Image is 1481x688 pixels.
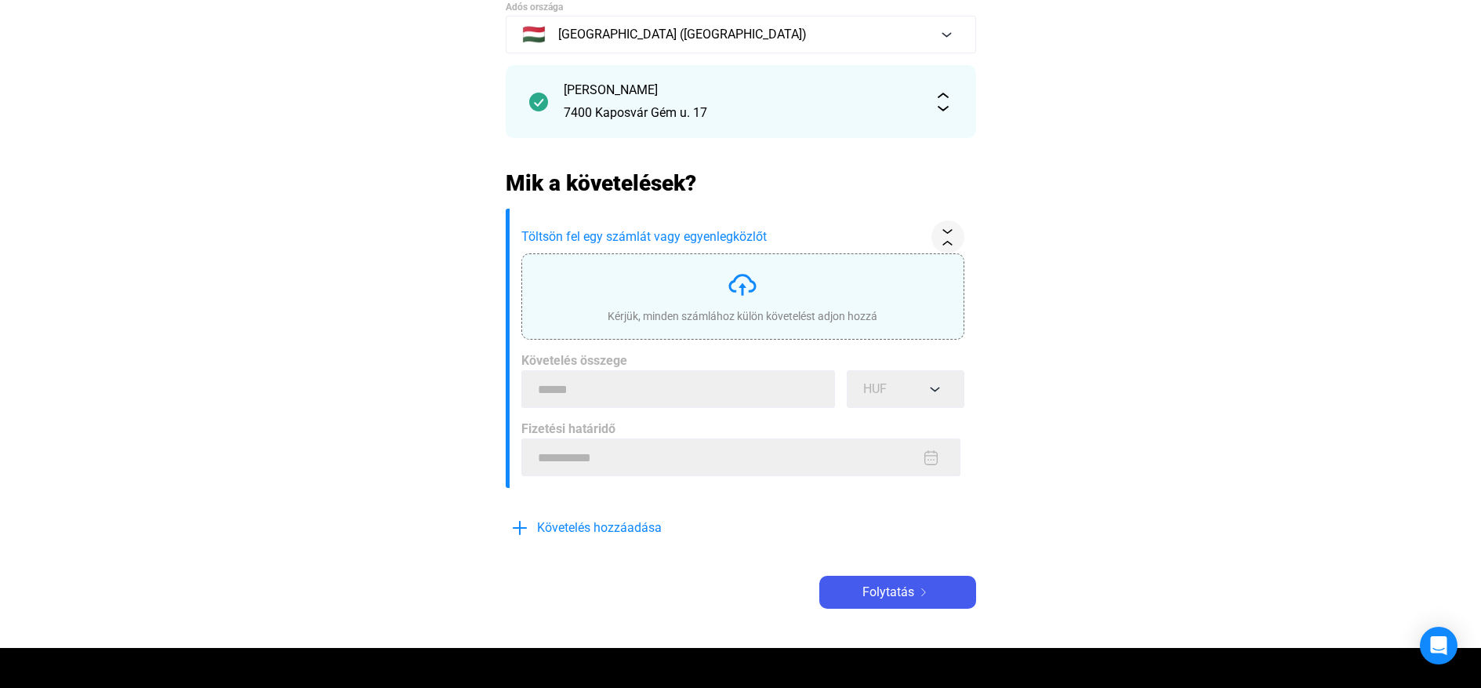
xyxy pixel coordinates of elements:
[863,381,887,396] span: HUF
[506,511,741,544] button: plus-blueKövetelés hozzáadása
[931,220,964,253] button: collapse
[939,229,956,246] img: collapse
[819,576,976,609] button: Folytatásarrow-right-white
[521,353,627,368] span: Követelés összege
[862,583,914,602] span: Folytatás
[564,104,918,122] div: 7400 Kaposvár Gém u. 17
[914,588,933,596] img: arrow-right-white
[923,450,939,466] img: disabled-calendar
[510,519,529,537] img: plus-blue
[608,308,877,324] div: Kérjük, minden számlához külön követelést adjon hozzá
[934,93,953,111] img: expand
[529,93,548,111] img: checkmark-darker-green-circle
[727,269,758,300] img: upload-cloud
[506,2,563,13] span: Adós országa
[558,25,807,44] span: [GEOGRAPHIC_DATA] ([GEOGRAPHIC_DATA])
[522,25,546,44] span: 🇭🇺
[564,81,918,100] div: [PERSON_NAME]
[521,421,615,436] span: Fizetési határidő
[506,16,976,53] button: 🇭🇺[GEOGRAPHIC_DATA] ([GEOGRAPHIC_DATA])
[521,228,925,246] span: Töltsön fel egy számlát vagy egyenlegközlőt
[921,448,941,468] button: disabled-calendar
[1420,627,1457,664] div: Open Intercom Messenger
[537,519,662,537] span: Követelés hozzáadása
[506,169,976,197] h2: Mik a követelések?
[847,370,964,408] button: HUF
